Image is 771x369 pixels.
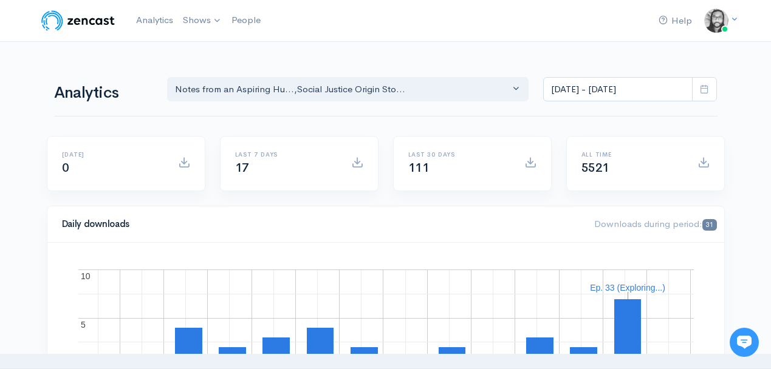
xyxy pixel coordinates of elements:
text: 10 [81,271,91,281]
div: Notes from an Aspiring Hu... , Social Justice Origin Sto... [175,83,510,96]
span: 5521 [581,160,609,175]
h2: Just let us know if you need anything and we'll be happy to help! 🙂 [18,81,225,139]
button: Notes from an Aspiring Hu..., Social Justice Origin Sto... [167,77,529,102]
button: New conversation [19,161,224,185]
h6: All time [581,151,683,158]
iframe: gist-messenger-bubble-iframe [730,328,759,357]
span: New conversation [78,168,146,178]
a: Help [654,8,697,34]
img: ZenCast Logo [39,8,117,33]
a: Analytics [131,7,178,33]
h6: Last 30 days [408,151,510,158]
a: People [227,7,266,33]
input: Search articles [35,228,217,252]
text: 5 [81,320,86,330]
span: 111 [408,160,430,175]
input: analytics date range selector [543,77,693,102]
span: 0 [62,160,69,175]
h1: Analytics [54,84,152,102]
h1: Hi 👋 [18,59,225,78]
p: Find an answer quickly [16,208,227,223]
h6: Last 7 days [235,151,337,158]
text: Ep. 33 (Exploring...) [590,283,665,293]
h4: Daily downloads [62,219,580,229]
img: ... [704,8,728,33]
a: Shows [178,7,227,34]
span: 17 [235,160,249,175]
h6: [DATE] [62,151,163,158]
span: 31 [702,219,716,231]
span: Downloads during period: [594,218,716,229]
